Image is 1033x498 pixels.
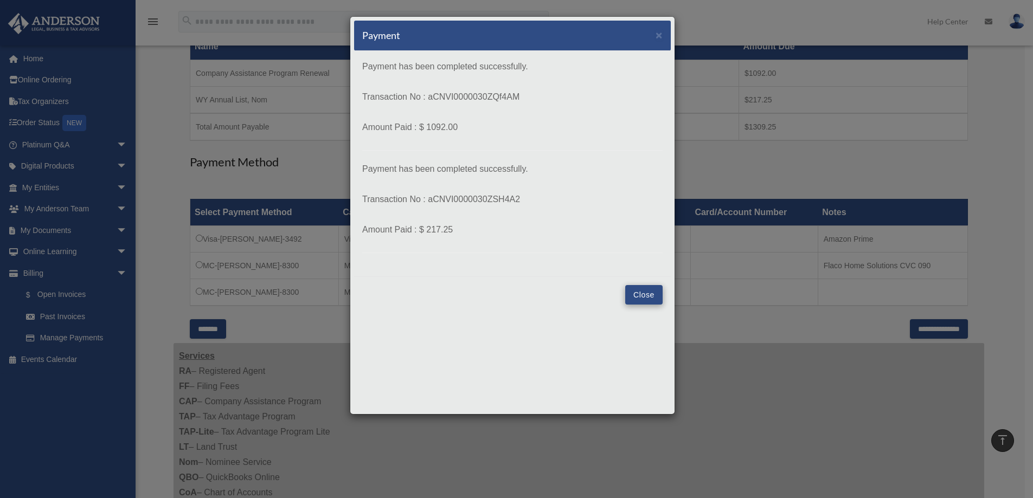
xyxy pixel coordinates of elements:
[656,29,663,41] span: ×
[656,29,663,41] button: Close
[362,59,663,74] p: Payment has been completed successfully.
[362,120,663,135] p: Amount Paid : $ 1092.00
[362,161,663,177] p: Payment has been completed successfully.
[362,89,663,105] p: Transaction No : aCNVI0000030ZQf4AM
[362,222,663,237] p: Amount Paid : $ 217.25
[362,29,400,42] h5: Payment
[625,285,663,305] button: Close
[362,192,663,207] p: Transaction No : aCNVI0000030ZSH4A2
